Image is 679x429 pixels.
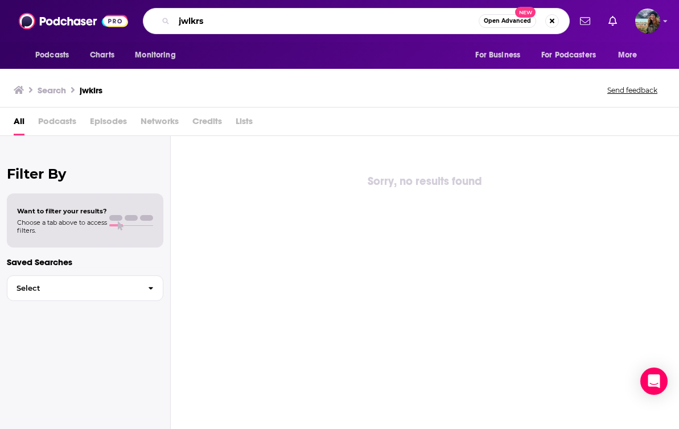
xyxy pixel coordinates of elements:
[38,85,66,96] h3: Search
[27,44,84,66] button: open menu
[90,112,127,135] span: Episodes
[35,47,69,63] span: Podcasts
[19,10,128,32] img: Podchaser - Follow, Share and Rate Podcasts
[604,11,622,31] a: Show notifications dropdown
[174,12,479,30] input: Search podcasts, credits, & more...
[479,14,536,28] button: Open AdvancedNew
[7,284,139,292] span: Select
[635,9,660,34] span: Logged in as lorimahon
[7,166,163,182] h2: Filter By
[90,47,114,63] span: Charts
[534,44,612,66] button: open menu
[38,112,76,135] span: Podcasts
[83,44,121,66] a: Charts
[135,47,175,63] span: Monitoring
[640,368,668,395] div: Open Intercom Messenger
[17,207,107,215] span: Want to filter your results?
[635,9,660,34] button: Show profile menu
[192,112,222,135] span: Credits
[467,44,534,66] button: open menu
[17,218,107,234] span: Choose a tab above to access filters.
[7,275,163,301] button: Select
[618,47,637,63] span: More
[236,112,253,135] span: Lists
[484,18,531,24] span: Open Advanced
[14,112,24,135] a: All
[127,44,190,66] button: open menu
[475,47,520,63] span: For Business
[604,85,661,95] button: Send feedback
[141,112,179,135] span: Networks
[171,172,679,191] div: Sorry, no results found
[575,11,595,31] a: Show notifications dropdown
[515,7,536,18] span: New
[635,9,660,34] img: User Profile
[80,85,102,96] h3: jwklrs
[541,47,596,63] span: For Podcasters
[143,8,570,34] div: Search podcasts, credits, & more...
[7,257,163,267] p: Saved Searches
[610,44,652,66] button: open menu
